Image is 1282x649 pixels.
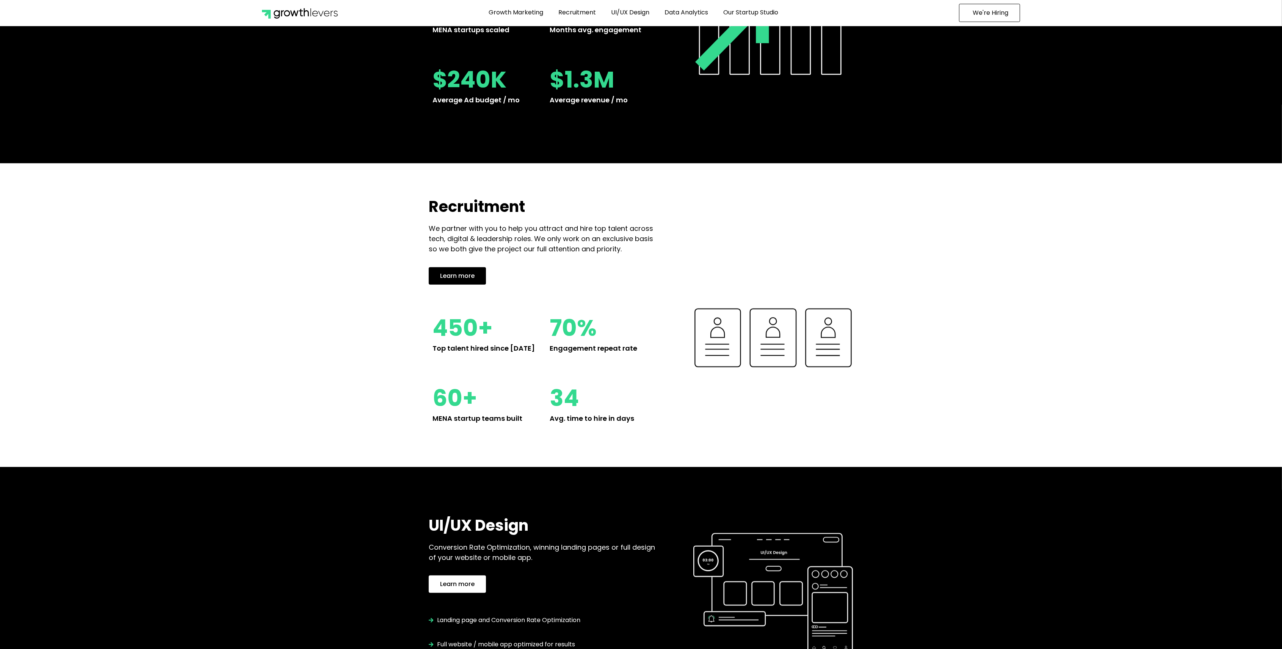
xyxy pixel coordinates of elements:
p: Average Ad budget / mo [433,95,542,105]
nav: Menu [376,4,891,21]
h2: Recruitment [429,198,663,216]
span: We're Hiring [973,10,1008,16]
h2: $1.3M [550,68,659,91]
a: UI/UX Design [605,4,655,21]
h2: 34 [550,387,659,409]
h2: 70% [550,317,659,339]
span: Landing page and Conversion Rate Optimization [436,616,581,625]
p: Months avg. engagement [550,25,659,35]
a: Growth Marketing [483,4,549,21]
a: Data Analytics [659,4,714,21]
g: 03:00 [703,559,713,561]
a: We're Hiring [959,4,1020,22]
span: Conversion Rate Optimization, winning landing pages or full design of your website or mobile app. [429,542,655,562]
p: Avg. time to hire in days [550,413,659,423]
span: Learn more [440,273,475,279]
p: MENA startups scaled [433,25,542,35]
span: We partner with you to help you attract and hire top talent across tech, digital & leadership rol... [429,224,653,254]
h2: 60+ [433,387,542,409]
p: MENA startup teams built [433,413,542,423]
span: Full website / mobile app optimized for results [436,640,575,649]
a: Learn more [429,267,486,285]
h2: $240K [433,68,542,91]
a: Our Startup Studio [718,4,784,21]
a: Learn more [429,575,486,593]
p: Average revenue / mo [550,95,659,105]
h2: 450+ [433,317,542,339]
p: Engagement repeat rate [550,343,659,353]
p: Top talent hired since [DATE] [433,343,542,353]
a: Recruitment [553,4,602,21]
span: Learn more [440,581,475,587]
h2: UI/UX Design [429,516,663,535]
